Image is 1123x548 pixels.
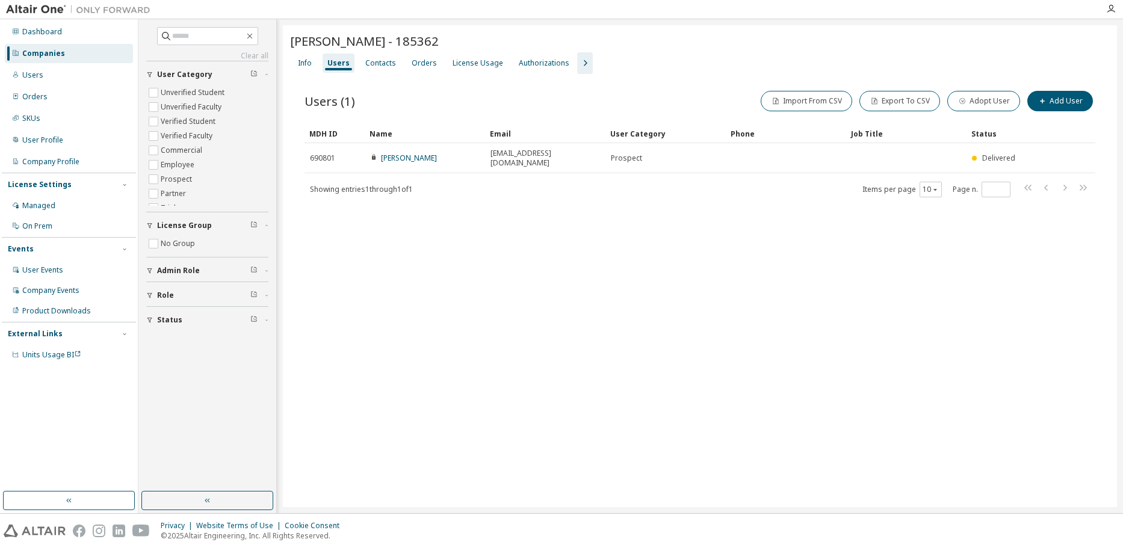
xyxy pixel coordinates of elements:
div: Status [971,124,1023,143]
span: Role [157,291,174,300]
div: On Prem [22,221,52,231]
label: Verified Student [161,114,218,129]
button: Import From CSV [761,91,852,111]
img: youtube.svg [132,525,150,537]
span: User Category [157,70,212,79]
button: User Category [146,61,268,88]
span: Page n. [953,182,1010,197]
span: 690801 [310,153,335,163]
span: Admin Role [157,266,200,276]
div: Website Terms of Use [196,521,285,531]
label: Unverified Faculty [161,100,224,114]
div: Contacts [365,58,396,68]
div: Company Events [22,286,79,295]
span: Prospect [611,153,642,163]
div: Users [327,58,350,68]
span: Status [157,315,182,325]
div: Orders [412,58,437,68]
label: Commercial [161,143,205,158]
div: External Links [8,329,63,339]
span: Showing entries 1 through 1 of 1 [310,184,413,194]
button: 10 [923,185,939,194]
span: [PERSON_NAME] - 185362 [290,32,439,49]
div: Name [370,124,480,143]
button: Admin Role [146,257,268,284]
label: No Group [161,236,197,251]
div: Companies [22,49,65,58]
div: SKUs [22,114,40,123]
span: License Group [157,221,212,230]
div: License Usage [453,58,503,68]
button: Role [146,282,268,309]
span: Clear filter [250,291,258,300]
button: Status [146,307,268,333]
label: Prospect [161,172,194,186]
a: Clear all [146,51,268,61]
span: Clear filter [250,266,258,276]
span: Delivered [982,153,1015,163]
div: MDH ID [309,124,360,143]
img: facebook.svg [73,525,85,537]
a: [PERSON_NAME] [381,153,437,163]
img: altair_logo.svg [4,525,66,537]
div: Product Downloads [22,306,91,316]
button: Adopt User [947,91,1020,111]
label: Unverified Student [161,85,227,100]
button: License Group [146,212,268,239]
div: Job Title [851,124,962,143]
span: Clear filter [250,70,258,79]
label: Partner [161,186,188,201]
span: Units Usage BI [22,349,81,360]
div: Authorizations [519,58,569,68]
img: Altair One [6,4,156,16]
div: Email [490,124,601,143]
div: Orders [22,92,48,102]
div: User Profile [22,135,63,145]
img: instagram.svg [93,525,105,537]
div: User Events [22,265,63,275]
div: Phone [731,124,841,143]
label: Trial [161,201,178,215]
img: linkedin.svg [113,525,125,537]
button: Export To CSV [859,91,940,111]
label: Employee [161,158,197,172]
div: Privacy [161,521,196,531]
span: Users (1) [305,93,355,109]
div: Events [8,244,34,254]
div: Managed [22,201,55,211]
div: Cookie Consent [285,521,347,531]
span: Items per page [862,182,942,197]
div: Info [298,58,312,68]
div: Company Profile [22,157,79,167]
div: License Settings [8,180,72,189]
button: Add User [1027,91,1093,111]
div: Users [22,70,43,80]
p: © 2025 Altair Engineering, Inc. All Rights Reserved. [161,531,347,541]
label: Verified Faculty [161,129,215,143]
span: Clear filter [250,315,258,325]
span: Clear filter [250,221,258,230]
span: [EMAIL_ADDRESS][DOMAIN_NAME] [490,149,600,168]
div: Dashboard [22,27,62,37]
div: User Category [610,124,721,143]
